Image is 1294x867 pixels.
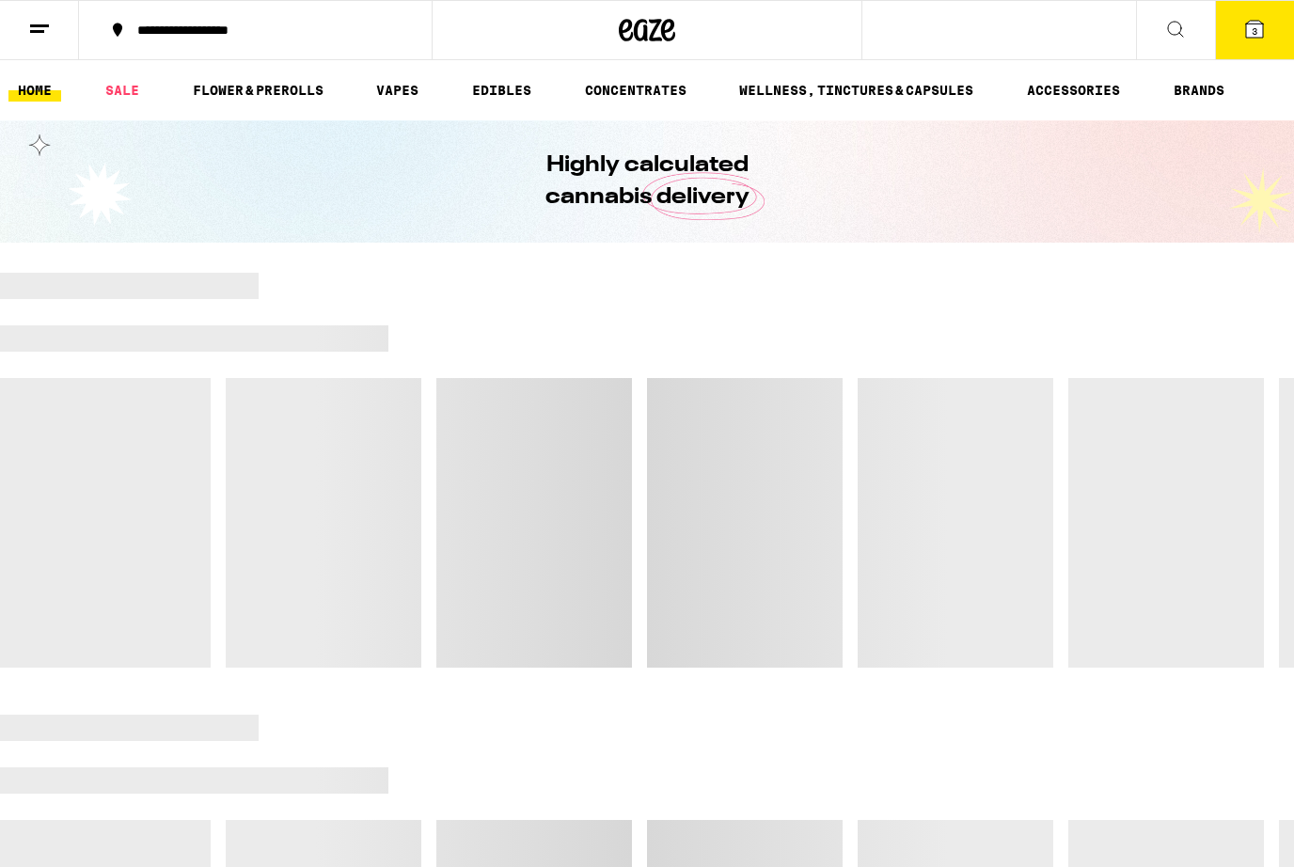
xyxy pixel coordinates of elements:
[183,79,333,102] a: FLOWER & PREROLLS
[8,79,61,102] a: HOME
[730,79,983,102] a: WELLNESS, TINCTURES & CAPSULES
[96,79,149,102] a: SALE
[576,79,696,102] a: CONCENTRATES
[1164,79,1234,102] button: BRANDS
[492,150,802,213] h1: Highly calculated cannabis delivery
[463,79,541,102] a: EDIBLES
[1215,1,1294,59] button: 3
[367,79,428,102] a: VAPES
[1252,25,1257,37] span: 3
[1018,79,1129,102] a: ACCESSORIES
